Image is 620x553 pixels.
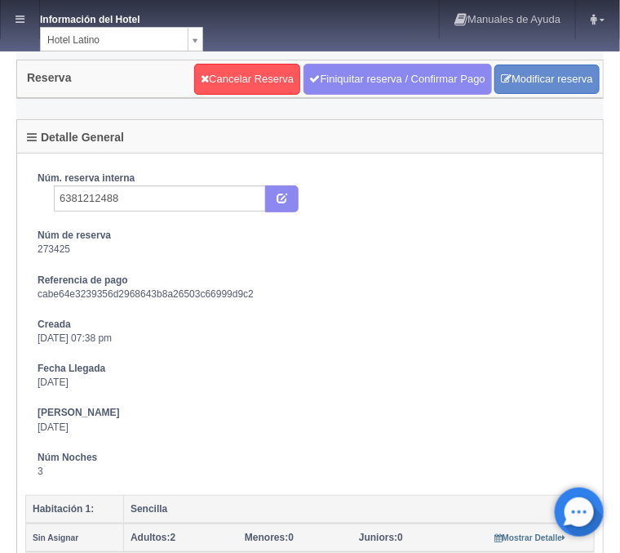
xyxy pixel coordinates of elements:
dd: 3 [38,465,582,479]
strong: Menores: [245,532,288,543]
dd: 273425 [38,243,582,256]
dt: Núm Noches [38,451,582,465]
dd: [DATE] 07:38 pm [38,332,582,346]
strong: Juniors: [359,532,397,543]
dt: Información del Hotel [40,8,170,27]
a: Mostrar Detalle [495,532,566,543]
dt: [PERSON_NAME] [38,406,582,420]
dt: Fecha Llegada [38,362,582,376]
dd: [DATE] [38,376,582,390]
dt: Núm. reserva interna [38,172,582,185]
a: Finiquitar reserva / Confirmar Pago [303,64,492,95]
span: 0 [245,532,294,543]
small: Mostrar Detalle [495,533,566,542]
dt: Referencia de pago [38,274,582,288]
a: Hotel Latino [40,27,203,51]
dd: [DATE] [38,421,582,435]
dt: Creada [38,318,582,332]
dt: Núm de reserva [38,229,582,243]
h4: Detalle General [27,132,124,144]
span: Hotel Latino [47,28,181,52]
small: Sin Asignar [33,533,78,542]
th: Sencilla [124,496,595,524]
span: 2 [131,532,175,543]
a: Modificar reserva [494,65,600,95]
strong: Adultos: [131,532,170,543]
b: Habitación 1: [33,503,94,515]
span: 0 [359,532,403,543]
h4: Reserva [27,72,72,84]
dd: cabe64e3239356d2968643b8a26503c66999d9c2 [38,288,582,301]
a: Cancelar Reserva [194,64,300,95]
